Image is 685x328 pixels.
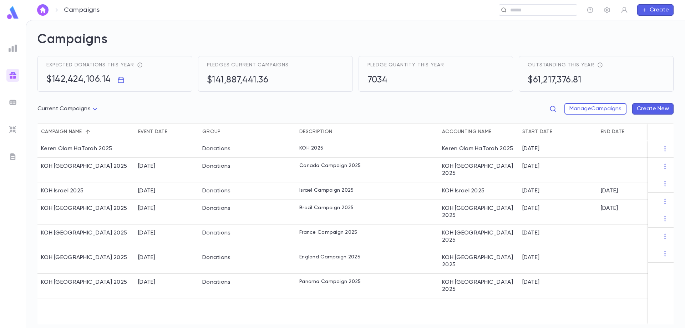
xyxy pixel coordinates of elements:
span: Current Campaigns [37,106,91,112]
div: Donations [202,229,231,237]
div: KOH Canada 2025 [41,163,127,170]
div: Start Date [522,123,552,140]
div: 9/15/2025 [138,187,156,195]
div: Description [296,123,438,140]
button: Create [637,4,674,16]
p: [DATE] [601,205,618,212]
span: Expected donations this year [46,62,134,68]
div: Group [202,123,220,140]
div: 9/14/2025 [138,279,156,286]
p: Israel Campaign 2025 [299,187,354,193]
img: logo [6,6,20,20]
span: Outstanding this year [528,62,594,68]
img: imports_grey.530a8a0e642e233f2baf0ef88e8c9fcb.svg [9,125,17,134]
span: Pledges current campaigns [207,62,289,68]
div: End Date [597,123,676,140]
p: England Campaign 2025 [299,254,360,260]
img: reports_grey.c525e4749d1bce6a11f5fe2a8de1b229.svg [9,44,17,52]
p: [DATE] [522,229,539,237]
div: KOH [GEOGRAPHIC_DATA] 2025 [438,274,519,298]
div: Event Date [135,123,199,140]
button: Sort [491,126,503,137]
button: Sort [332,126,344,137]
div: KOH Israel 2025 [41,187,83,195]
div: KOH England 2025 [41,254,127,261]
button: Sort [552,126,564,137]
div: KOH [GEOGRAPHIC_DATA] 2025 [438,158,519,182]
div: KOH Panama 2025 [41,279,127,286]
img: letters_grey.7941b92b52307dd3b8a917253454ce1c.svg [9,152,17,161]
p: [DATE] [522,163,539,170]
p: Campaigns [64,6,100,14]
p: France Campaign 2025 [299,229,357,235]
div: Campaign name [41,123,82,140]
h5: $61,217,376.81 [528,75,581,86]
div: Keren Olam HaTorah 2025 [41,145,112,152]
h5: 7034 [367,75,388,86]
div: 9/15/2025 [138,205,156,212]
div: Event Date [138,123,167,140]
h2: Campaigns [37,32,674,56]
button: Sort [167,126,179,137]
div: Donations [202,254,231,261]
button: Sort [82,126,93,137]
p: [DATE] [601,187,618,195]
div: Campaign name [37,123,135,140]
p: [DATE] [522,145,539,152]
p: KOH 2025 [299,145,323,151]
button: Sort [220,126,232,137]
img: home_white.a664292cf8c1dea59945f0da9f25487c.svg [39,7,47,13]
button: ManageCampaigns [564,103,626,115]
div: Start Date [519,123,597,140]
button: Sort [624,126,636,137]
img: batches_grey.339ca447c9d9533ef1741baa751efc33.svg [9,98,17,107]
button: Create New [632,103,674,115]
div: Group [199,123,296,140]
div: KOH France 2025 [41,229,127,237]
div: KOH [GEOGRAPHIC_DATA] 2025 [438,249,519,274]
div: Donations [202,279,231,286]
div: Donations [202,187,231,195]
div: Donations [202,145,231,152]
div: 9/15/2025 [138,229,156,237]
div: reflects total pledges + recurring donations expected throughout the year [134,62,143,68]
div: 6/24/2025 [138,163,156,170]
div: Accounting Name [442,123,491,140]
p: [DATE] [522,187,539,195]
div: Description [299,123,332,140]
div: KOH [GEOGRAPHIC_DATA] 2025 [438,200,519,224]
div: total receivables - total income [594,62,603,68]
div: End Date [601,123,624,140]
h5: $142,424,106.14 [46,74,111,85]
div: Keren Olam HaTorah 2025 [438,140,519,158]
div: Donations [202,205,231,212]
p: [DATE] [522,254,539,261]
div: Donations [202,163,231,170]
div: 9/14/2025 [138,254,156,261]
img: campaigns_gradient.17ab1fa96dd0f67c2e976ce0b3818124.svg [9,71,17,80]
div: KOH Brazil 2025 [41,205,127,212]
div: KOH [GEOGRAPHIC_DATA] 2025 [438,224,519,249]
p: [DATE] [522,279,539,286]
span: Pledge quantity this year [367,62,444,68]
div: Accounting Name [438,123,519,140]
div: Current Campaigns [37,102,99,116]
p: Brazil Campaign 2025 [299,205,354,211]
div: KOH Israel 2025 [438,182,519,200]
h5: $141,887,441.36 [207,75,269,86]
p: [DATE] [522,205,539,212]
p: Panama Campaign 2025 [299,279,361,284]
p: Canada Campaign 2025 [299,163,361,168]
